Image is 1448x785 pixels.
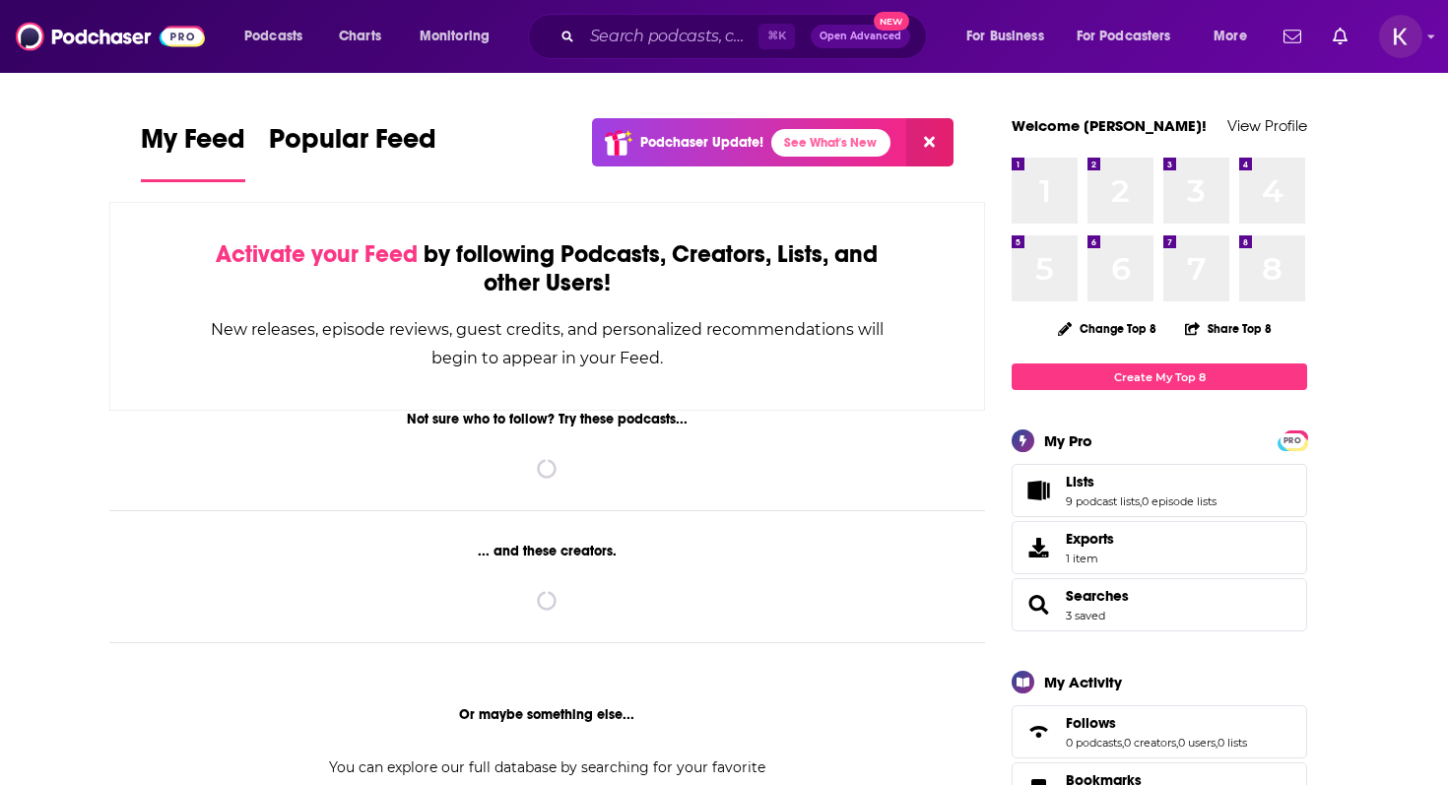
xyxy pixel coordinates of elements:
[1066,736,1122,750] a: 0 podcasts
[1066,494,1140,508] a: 9 podcast lists
[1379,15,1422,58] span: Logged in as kwignall
[966,23,1044,50] span: For Business
[1142,494,1217,508] a: 0 episode lists
[216,239,418,269] span: Activate your Feed
[1012,116,1207,135] a: Welcome [PERSON_NAME]!
[820,32,901,41] span: Open Advanced
[1379,15,1422,58] img: User Profile
[109,543,985,559] div: ... and these creators.
[811,25,910,48] button: Open AdvancedNew
[1044,431,1092,450] div: My Pro
[1140,494,1142,508] span: ,
[1019,591,1058,619] a: Searches
[209,240,886,297] div: by following Podcasts, Creators, Lists, and other Users!
[1077,23,1171,50] span: For Podcasters
[547,14,946,59] div: Search podcasts, credits, & more...
[1214,23,1247,50] span: More
[230,21,328,52] button: open menu
[1019,477,1058,504] a: Lists
[771,129,890,157] a: See What's New
[1066,609,1105,622] a: 3 saved
[406,21,515,52] button: open menu
[1176,736,1178,750] span: ,
[1379,15,1422,58] button: Show profile menu
[1066,530,1114,548] span: Exports
[109,411,985,427] div: Not sure who to follow? Try these podcasts...
[1012,521,1307,574] a: Exports
[1012,578,1307,631] span: Searches
[1276,20,1309,53] a: Show notifications dropdown
[758,24,795,49] span: ⌘ K
[16,18,205,55] img: Podchaser - Follow, Share and Rate Podcasts
[1019,534,1058,561] span: Exports
[1281,432,1304,447] a: PRO
[1122,736,1124,750] span: ,
[640,134,763,151] p: Podchaser Update!
[269,122,436,182] a: Popular Feed
[1281,433,1304,448] span: PRO
[209,315,886,372] div: New releases, episode reviews, guest credits, and personalized recommendations will begin to appe...
[1066,473,1094,491] span: Lists
[339,23,381,50] span: Charts
[1325,20,1355,53] a: Show notifications dropdown
[582,21,758,52] input: Search podcasts, credits, & more...
[1012,705,1307,758] span: Follows
[1066,587,1129,605] a: Searches
[269,122,436,167] span: Popular Feed
[1046,316,1168,341] button: Change Top 8
[1066,552,1114,565] span: 1 item
[1218,736,1247,750] a: 0 lists
[1184,309,1273,348] button: Share Top 8
[420,23,490,50] span: Monitoring
[1064,21,1200,52] button: open menu
[1066,473,1217,491] a: Lists
[326,21,393,52] a: Charts
[953,21,1069,52] button: open menu
[1227,116,1307,135] a: View Profile
[1200,21,1272,52] button: open menu
[141,122,245,182] a: My Feed
[1012,363,1307,390] a: Create My Top 8
[1044,673,1122,691] div: My Activity
[1066,714,1247,732] a: Follows
[141,122,245,167] span: My Feed
[1012,464,1307,517] span: Lists
[1066,714,1116,732] span: Follows
[109,706,985,723] div: Or maybe something else...
[1124,736,1176,750] a: 0 creators
[244,23,302,50] span: Podcasts
[1178,736,1216,750] a: 0 users
[874,12,909,31] span: New
[1019,718,1058,746] a: Follows
[1216,736,1218,750] span: ,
